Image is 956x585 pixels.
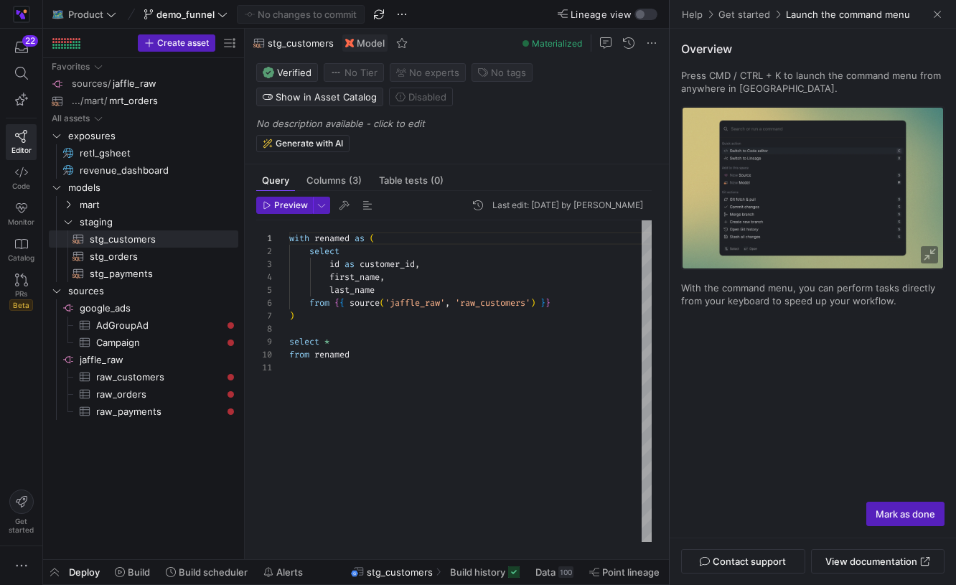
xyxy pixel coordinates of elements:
[72,93,108,109] span: .../mart/
[289,310,294,322] span: )
[49,93,238,109] a: .../mart/mrt_orders
[535,566,556,578] span: Data
[339,297,345,309] span: {
[713,556,786,567] span: Contact support
[583,560,666,584] button: Point lineage
[49,299,238,317] a: google_ads​​​​​​​​
[49,317,238,334] a: AdGroupAd​​​​​​​​​
[268,37,334,49] span: stg_customers
[276,139,343,149] span: Generate with AI
[876,508,935,520] span: Mark as done
[6,124,37,160] a: Editor
[683,108,943,268] img: Use the global command menu to speed up your workflow.
[329,284,375,296] span: last_name
[370,233,375,244] span: (
[256,135,350,152] button: Generate with AI
[49,248,238,265] div: Press SPACE to select this row.
[128,566,150,578] span: Build
[49,265,238,282] div: Press SPACE to select this row.
[80,352,236,368] span: jaffle_raw​​​​​​​​
[345,39,354,47] img: undefined
[9,299,33,311] span: Beta
[256,284,272,296] div: 5
[8,253,34,262] span: Catalog
[276,566,303,578] span: Alerts
[380,271,385,283] span: ,
[545,297,550,309] span: }
[6,268,37,317] a: PRsBeta
[80,214,236,230] span: staging
[6,2,37,27] a: https://storage.googleapis.com/y42-prod-data-exchange/images/wGRgYe1eIP2JIxZ3aMfdjHlCeekm0sHD6HRd...
[49,213,238,230] div: Press SPACE to select this row.
[355,233,365,244] span: as
[49,403,238,420] div: Press SPACE to select this row.
[49,75,238,92] a: sources/jaffle_raw
[49,403,238,420] a: raw_payments​​​​​​​​​
[80,145,222,162] span: retl_gsheet​​​​​
[306,176,362,185] span: Columns
[8,217,34,226] span: Monitor
[156,9,215,20] span: demo_funnel
[350,297,380,309] span: source
[96,386,222,403] span: raw_orders​​​​​​​​​
[491,67,526,78] span: No tags
[49,93,238,110] div: Press SPACE to select this row.
[718,8,771,21] a: Get started
[52,9,62,19] span: 🗺️
[80,162,222,179] span: revenue_dashboard​​​​​
[52,62,90,72] div: Favorites
[415,258,420,270] span: ,
[256,309,272,322] div: 7
[49,385,238,403] div: Press SPACE to select this row.
[330,67,342,78] img: No tier
[90,231,222,248] span: stg_customers​​​​​​​​​​
[472,63,533,82] button: No tags
[49,351,238,368] div: Press SPACE to select this row.
[6,232,37,268] a: Catalog
[6,196,37,232] a: Monitor
[256,361,272,374] div: 11
[262,176,289,185] span: Query
[263,67,311,78] span: Verified
[11,146,32,154] span: Editor
[49,144,238,162] div: Press SPACE to select this row.
[256,63,318,82] button: VerifiedVerified
[49,230,238,248] div: Press SPACE to select this row.
[15,289,27,298] span: PRs
[49,282,238,299] div: Press SPACE to select this row.
[9,517,34,534] span: Get started
[825,556,917,567] span: View documentation
[138,34,215,52] button: Create asset
[263,67,274,78] img: Verified
[6,34,37,60] button: 22
[49,385,238,403] a: raw_orders​​​​​​​​​
[256,197,313,214] button: Preview
[345,258,355,270] span: as
[68,283,236,299] span: sources
[866,502,945,526] button: Mark as done
[360,258,415,270] span: customer_id
[289,349,309,360] span: from
[49,58,238,75] div: Press SPACE to select this row.
[49,351,238,368] a: jaffle_raw​​​​​​​​
[289,336,319,347] span: select
[257,560,309,584] button: Alerts
[96,334,222,351] span: Campaign​​​​​​​​​
[530,297,535,309] span: )
[431,176,444,185] span: (0)
[96,317,222,334] span: AdGroupAd​​​​​​​​​
[256,245,272,258] div: 2
[492,200,643,210] div: Last edit: [DATE] by [PERSON_NAME]
[49,179,238,196] div: Press SPACE to select this row.
[256,258,272,271] div: 3
[380,297,385,309] span: (
[68,128,236,144] span: exposures
[52,113,90,123] div: All assets
[349,176,362,185] span: (3)
[274,200,308,210] span: Preview
[532,38,582,49] span: Materialized
[22,35,38,47] div: 22
[49,265,238,282] a: stg_payments​​​​​​​​​​
[309,297,329,309] span: from
[68,179,236,196] span: models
